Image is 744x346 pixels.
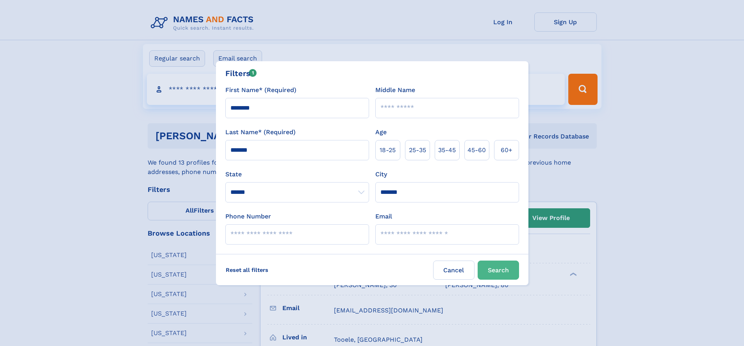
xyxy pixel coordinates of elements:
[375,212,392,221] label: Email
[501,145,512,155] span: 60+
[375,170,387,179] label: City
[221,261,273,279] label: Reset all filters
[225,67,257,79] div: Filters
[433,261,475,280] label: Cancel
[409,145,426,155] span: 25‑35
[225,85,296,95] label: First Name* (Required)
[375,85,415,95] label: Middle Name
[225,212,271,221] label: Phone Number
[380,145,396,155] span: 18‑25
[225,128,296,137] label: Last Name* (Required)
[478,261,519,280] button: Search
[467,145,486,155] span: 45‑60
[225,170,369,179] label: State
[438,145,456,155] span: 35‑45
[375,128,387,137] label: Age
